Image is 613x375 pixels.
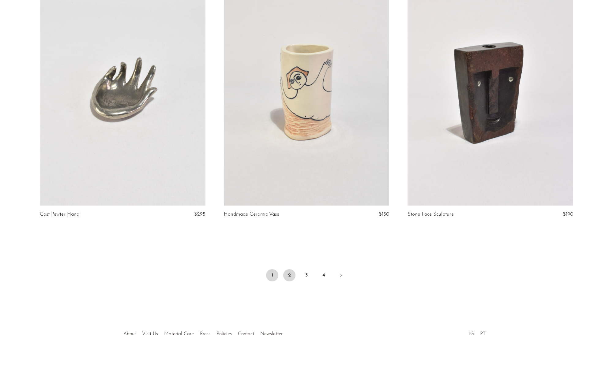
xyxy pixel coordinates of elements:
a: Policies [216,332,232,336]
a: Next [335,269,347,283]
ul: Quick links [120,327,286,338]
a: Contact [238,332,254,336]
a: IG [469,332,474,336]
span: $190 [563,212,573,217]
a: Cast Pewter Hand [40,212,79,217]
a: Press [200,332,210,336]
a: 2 [283,269,295,281]
span: $150 [379,212,389,217]
a: Handmade Ceramic Vase [224,212,279,217]
a: 3 [300,269,313,281]
a: About [123,332,136,336]
span: $295 [194,212,205,217]
span: 1 [266,269,278,281]
a: Stone Face Sculpture [408,212,454,217]
a: PT [480,332,486,336]
a: Visit Us [142,332,158,336]
a: Material Care [164,332,194,336]
a: 4 [318,269,330,281]
ul: Social Medias [466,327,489,338]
